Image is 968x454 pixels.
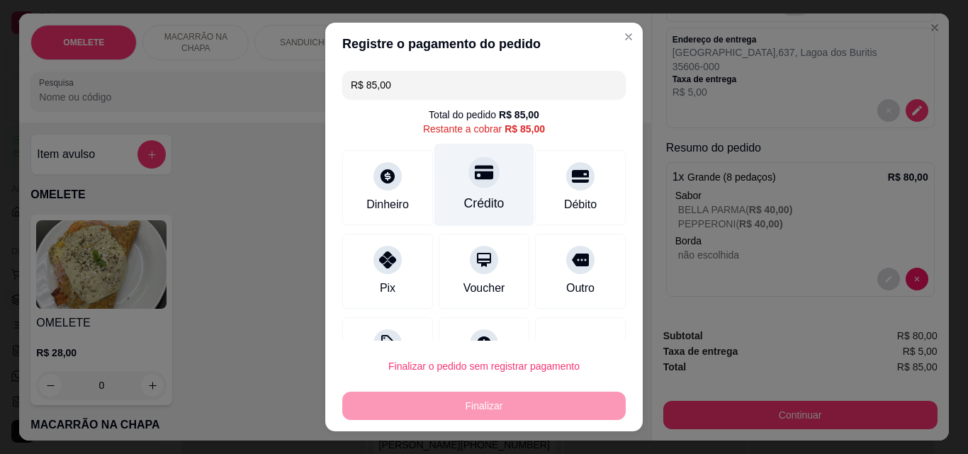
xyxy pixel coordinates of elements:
div: Outro [566,280,595,297]
div: R$ 85,00 [499,108,539,122]
div: Dinheiro [366,196,409,213]
input: Ex.: hambúrguer de cordeiro [351,71,617,99]
div: R$ 85,00 [505,122,545,136]
div: Crédito [464,194,505,212]
div: Restante a cobrar [423,122,545,136]
button: Finalizar o pedido sem registrar pagamento [342,352,626,380]
div: Pix [380,280,395,297]
button: Close [617,25,640,48]
header: Registre o pagamento do pedido [325,23,643,65]
div: Total do pedido [429,108,539,122]
div: Voucher [463,280,505,297]
div: Débito [564,196,597,213]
